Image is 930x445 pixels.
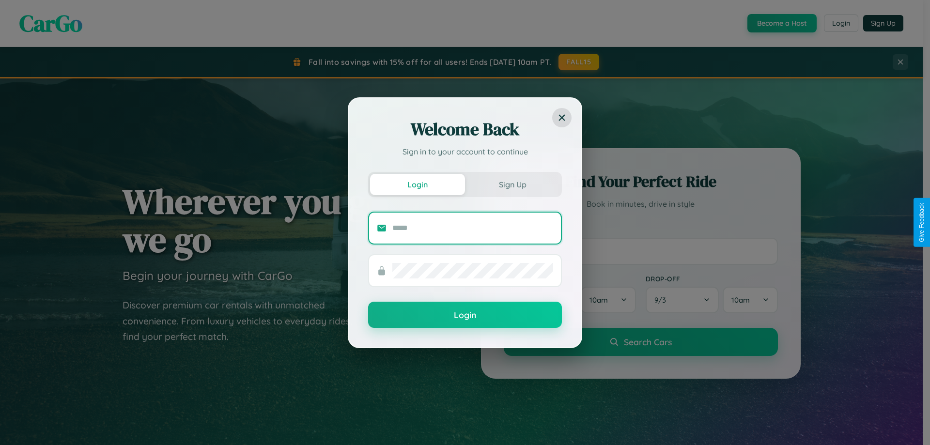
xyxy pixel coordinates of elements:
[370,174,465,195] button: Login
[368,118,562,141] h2: Welcome Back
[918,203,925,242] div: Give Feedback
[368,146,562,157] p: Sign in to your account to continue
[368,302,562,328] button: Login
[465,174,560,195] button: Sign Up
